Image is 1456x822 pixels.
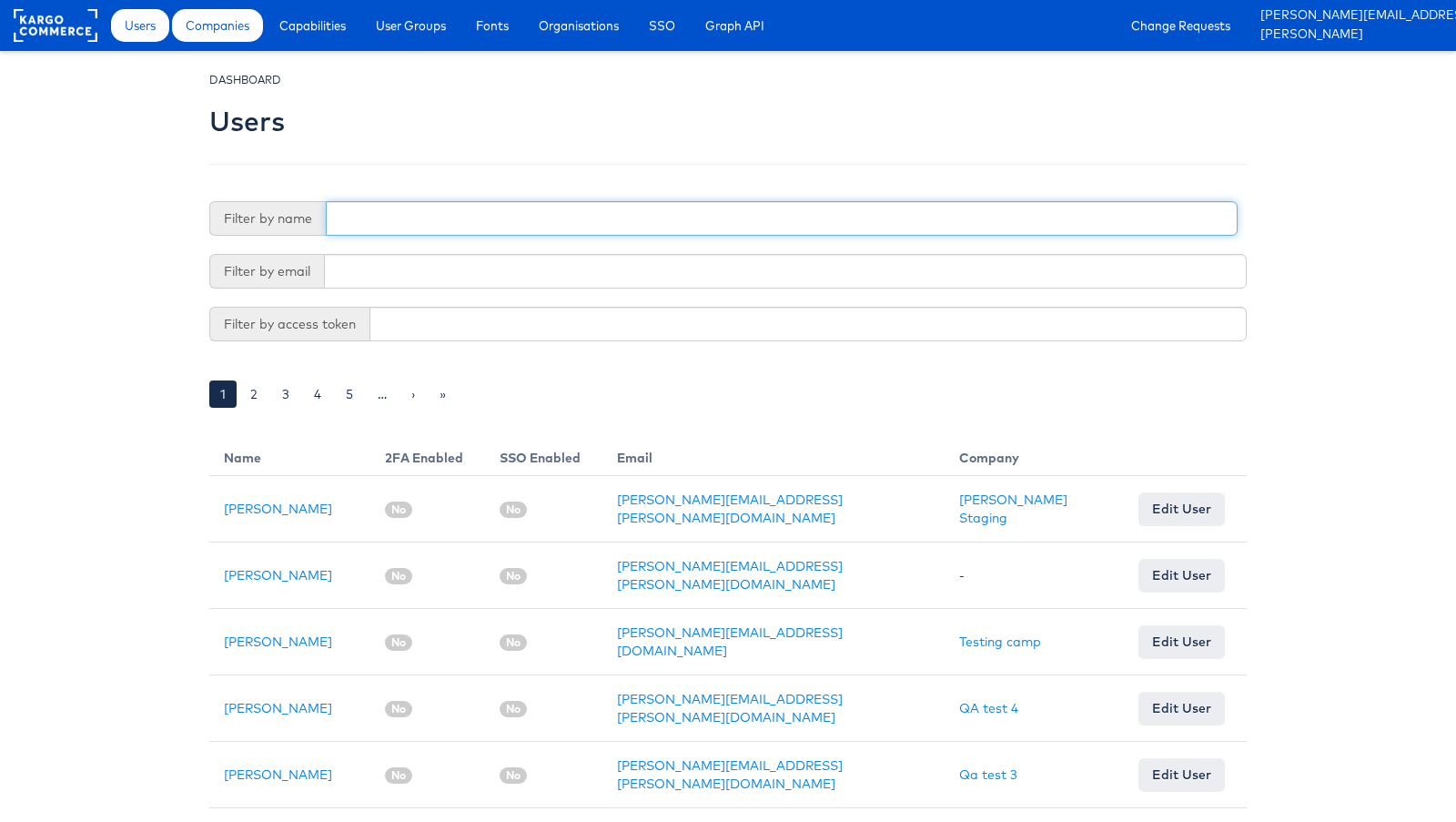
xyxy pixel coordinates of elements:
[617,492,843,526] a: [PERSON_NAME][EMAIL_ADDRESS][PERSON_NAME][DOMAIN_NAME]
[400,381,426,408] a: ›
[945,543,1124,609] td: -
[500,634,527,651] span: No
[367,381,398,408] a: …
[959,492,1067,526] a: [PERSON_NAME] Staging
[635,9,689,42] a: SSO
[125,16,156,35] span: Users
[279,16,346,35] span: Capabilities
[186,16,249,35] span: Companies
[209,201,326,236] span: Filter by name
[485,434,602,476] th: SSO Enabled
[1138,692,1225,725] a: Edit User
[239,381,268,408] a: 2
[500,568,527,584] span: No
[945,434,1124,476] th: Company
[385,502,412,518] span: No
[385,701,412,717] span: No
[525,9,632,42] a: Organisations
[500,701,527,717] span: No
[224,634,332,650] a: [PERSON_NAME]
[209,254,324,289] span: Filter by email
[209,307,369,341] span: Filter by access token
[209,73,281,86] small: DASHBOARD
[335,381,364,408] a: 5
[209,107,285,137] h2: Users
[266,9,359,42] a: Capabilities
[385,767,412,784] span: No
[370,434,485,476] th: 2FA Enabled
[271,381,300,408] a: 3
[376,16,446,35] span: User Groups
[617,558,843,593] a: [PERSON_NAME][EMAIL_ADDRESS][PERSON_NAME][DOMAIN_NAME]
[462,9,522,42] a: Fonts
[224,501,332,517] a: [PERSON_NAME]
[1260,6,1442,25] a: [PERSON_NAME][EMAIL_ADDRESS][PERSON_NAME][DOMAIN_NAME]
[500,767,527,784] span: No
[1117,9,1244,42] a: Change Requests
[500,502,527,518] span: No
[1138,758,1225,791] a: Edit User
[209,381,237,408] a: 1
[959,700,1018,716] a: QA test 4
[1138,492,1225,525] a: Edit User
[1138,559,1225,592] a: Edit User
[692,9,778,42] a: Graph API
[172,9,263,42] a: Companies
[209,434,370,476] th: Name
[602,434,944,476] th: Email
[385,634,412,651] span: No
[705,16,764,35] span: Graph API
[385,568,412,584] span: No
[303,381,332,408] a: 4
[959,766,1017,783] a: Qa test 3
[224,766,332,783] a: [PERSON_NAME]
[476,16,509,35] span: Fonts
[539,16,619,35] span: Organisations
[224,567,332,584] a: [PERSON_NAME]
[617,691,843,726] a: [PERSON_NAME][EMAIL_ADDRESS][PERSON_NAME][DOMAIN_NAME]
[649,16,675,35] span: SSO
[1138,625,1225,658] a: Edit User
[617,624,843,659] a: [PERSON_NAME][EMAIL_ADDRESS][DOMAIN_NAME]
[224,700,332,716] a: [PERSON_NAME]
[617,757,843,792] a: [PERSON_NAME][EMAIL_ADDRESS][PERSON_NAME][DOMAIN_NAME]
[1260,25,1442,45] a: [PERSON_NAME]
[111,9,169,42] a: Users
[362,9,460,42] a: User Groups
[959,634,1041,650] a: Testing camp
[429,381,457,408] a: »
